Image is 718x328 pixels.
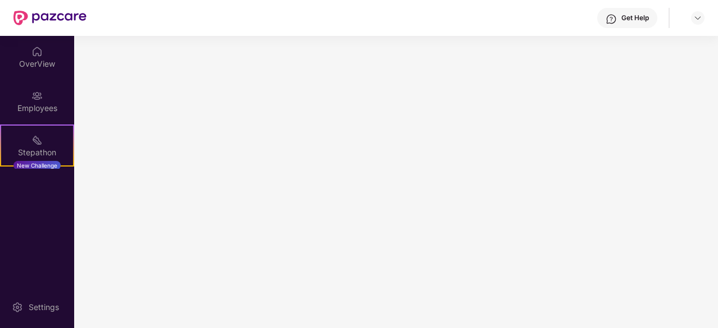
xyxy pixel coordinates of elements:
[693,13,702,22] img: svg+xml;base64,PHN2ZyBpZD0iRHJvcGRvd24tMzJ4MzIiIHhtbG5zPSJodHRwOi8vd3d3LnczLm9yZy8yMDAwL3N2ZyIgd2...
[13,161,61,170] div: New Challenge
[606,13,617,25] img: svg+xml;base64,PHN2ZyBpZD0iSGVscC0zMngzMiIgeG1sbnM9Imh0dHA6Ly93d3cudzMub3JnLzIwMDAvc3ZnIiB3aWR0aD...
[621,13,649,22] div: Get Help
[25,302,62,313] div: Settings
[31,46,43,57] img: svg+xml;base64,PHN2ZyBpZD0iSG9tZSIgeG1sbnM9Imh0dHA6Ly93d3cudzMub3JnLzIwMDAvc3ZnIiB3aWR0aD0iMjAiIG...
[1,147,73,158] div: Stepathon
[13,11,87,25] img: New Pazcare Logo
[12,302,23,313] img: svg+xml;base64,PHN2ZyBpZD0iU2V0dGluZy0yMHgyMCIgeG1sbnM9Imh0dHA6Ly93d3cudzMub3JnLzIwMDAvc3ZnIiB3aW...
[31,135,43,146] img: svg+xml;base64,PHN2ZyB4bWxucz0iaHR0cDovL3d3dy53My5vcmcvMjAwMC9zdmciIHdpZHRoPSIyMSIgaGVpZ2h0PSIyMC...
[31,90,43,101] img: svg+xml;base64,PHN2ZyBpZD0iRW1wbG95ZWVzIiB4bWxucz0iaHR0cDovL3d3dy53My5vcmcvMjAwMC9zdmciIHdpZHRoPS...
